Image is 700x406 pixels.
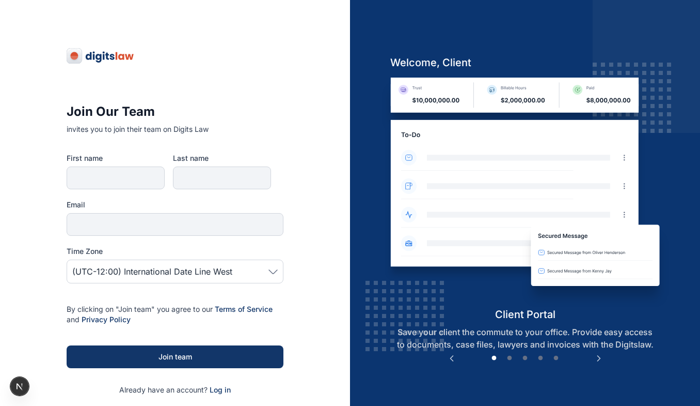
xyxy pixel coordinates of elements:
button: Previous [447,353,457,364]
p: Already have an account? [67,385,283,395]
p: Save your client the commute to your office. Provide easy access to documents, case files, lawyer... [382,326,669,351]
img: digitslaw-logo [67,48,135,64]
button: 2 [504,353,515,364]
span: Time Zone [67,246,103,257]
span: (UTC-12:00) International Date Line West [72,265,232,278]
p: By clicking on "Join team" you agree to our and [67,304,283,325]
label: Last name [173,153,271,163]
img: client-portal [382,78,669,307]
button: 1 [489,353,499,364]
a: Privacy Policy [82,315,131,324]
p: invites you to join their team on Digits Law [67,124,283,134]
button: 4 [535,353,546,364]
a: Log in [210,385,231,394]
label: First name [67,153,165,163]
button: Join team [67,345,283,368]
h5: client portal [382,307,669,322]
button: 3 [520,353,530,364]
button: Next [594,353,604,364]
h3: Join Our Team [67,103,283,120]
div: Join team [83,352,267,362]
button: 5 [551,353,561,364]
a: Terms of Service [215,305,273,313]
label: Email [67,200,283,210]
h5: welcome, client [382,55,669,70]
